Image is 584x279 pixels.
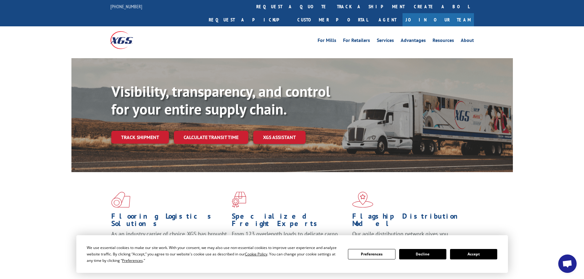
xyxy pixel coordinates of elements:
[293,13,372,26] a: Customer Portal
[401,38,426,45] a: Advantages
[352,230,465,245] span: Our agile distribution network gives you nationwide inventory management on demand.
[558,254,577,273] div: Open chat
[348,249,395,259] button: Preferences
[433,38,454,45] a: Resources
[352,213,468,230] h1: Flagship Distribution Model
[111,192,130,208] img: xgs-icon-total-supply-chain-intelligence-red
[343,38,370,45] a: For Retailers
[111,131,169,144] a: Track shipment
[318,38,336,45] a: For Mills
[461,38,474,45] a: About
[87,244,341,264] div: We use essential cookies to make our site work. With your consent, we may also use non-essential ...
[204,13,293,26] a: Request a pickup
[399,249,446,259] button: Decline
[352,192,373,208] img: xgs-icon-flagship-distribution-model-red
[372,13,403,26] a: Agent
[232,213,348,230] h1: Specialized Freight Experts
[110,3,142,9] a: [PHONE_NUMBER]
[111,230,227,252] span: As an industry carrier of choice, XGS has brought innovation and dedication to flooring logistics...
[232,230,348,258] p: From 123 overlength loads to delicate cargo, our experienced staff knows the best way to move you...
[450,249,497,259] button: Accept
[111,213,227,230] h1: Flooring Logistics Solutions
[76,235,508,273] div: Cookie Consent Prompt
[377,38,394,45] a: Services
[253,131,306,144] a: XGS ASSISTANT
[403,13,474,26] a: Join Our Team
[232,192,246,208] img: xgs-icon-focused-on-flooring-red
[174,131,248,144] a: Calculate transit time
[245,251,267,257] span: Cookie Policy
[122,258,143,263] span: Preferences
[111,82,330,119] b: Visibility, transparency, and control for your entire supply chain.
